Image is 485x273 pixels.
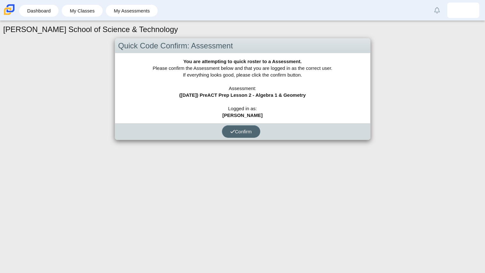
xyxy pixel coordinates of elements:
[65,5,99,17] a: My Classes
[22,5,55,17] a: Dashboard
[115,53,370,123] div: Please confirm the Assessment below and that you are logged in as the correct user. If everything...
[109,5,155,17] a: My Assessments
[223,112,263,118] b: [PERSON_NAME]
[183,59,301,64] b: You are attempting to quick roster to a Assessment.
[222,125,260,138] button: Confirm
[430,3,444,17] a: Alerts
[230,129,252,134] span: Confirm
[458,5,468,15] img: jocelyn.estrada.xD7kLT
[3,12,16,17] a: Carmen School of Science & Technology
[115,38,370,54] div: Quick Code Confirm: Assessment
[3,24,178,35] h1: [PERSON_NAME] School of Science & Technology
[3,3,16,16] img: Carmen School of Science & Technology
[447,3,479,18] a: jocelyn.estrada.xD7kLT
[179,92,306,98] b: ([DATE]) PreACT Prep Lesson 2 - Algebra 1 & Geometry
